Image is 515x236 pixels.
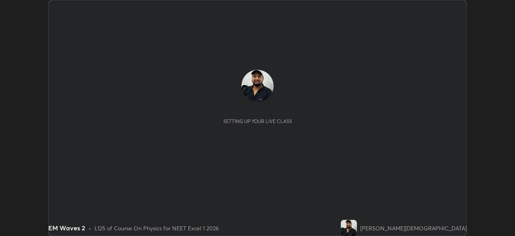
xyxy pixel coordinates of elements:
[241,70,274,102] img: 1899b2883f274fe6831501f89e15059c.jpg
[48,223,85,233] div: EM Waves 2
[95,224,219,232] div: L125 of Course On Physics for NEET Excel 1 2026
[360,224,467,232] div: [PERSON_NAME][DEMOGRAPHIC_DATA]
[223,118,292,124] div: Setting up your live class
[89,224,91,232] div: •
[341,220,357,236] img: 1899b2883f274fe6831501f89e15059c.jpg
